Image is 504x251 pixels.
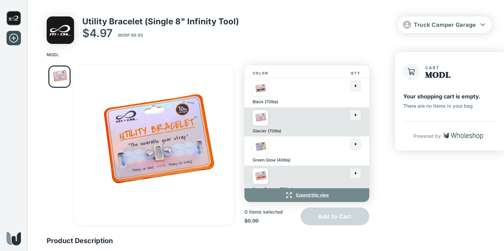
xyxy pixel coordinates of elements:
img: UtilityBracelet_Black.png [253,81,268,96]
span: Color [253,71,320,75]
nav: Thumbnail Navigation [48,65,71,88]
p: Product Description [47,236,378,245]
img: Wholeshop logo [444,133,483,140]
img: MODL logo [47,16,74,44]
p: Expand this view [296,192,329,198]
p: Green Glow (40lbs) [253,157,290,163]
img: Wholeshop logo [7,232,21,246]
h1: MODL [425,71,451,80]
img: UtilityBracelet_Glacier.png [74,65,233,225]
p: Black (70lbs) [253,99,278,105]
span: Cart [425,65,440,70]
img: UtilityBracelet_Orange.png [253,168,268,184]
div: Expand this view [244,188,369,202]
p: 0 items selected [244,209,283,215]
span: $0.00 [244,218,259,224]
div: Go to Slide 1 [74,65,233,225]
p: Powered by [413,133,441,140]
a: MODL [47,52,59,57]
button: Truck Camper Garage [398,16,492,33]
p: $4.97 [82,26,112,40]
button: Go to Slide 1 [48,65,71,88]
img: UtilityBracelet_Tie-Dye_2.png [253,139,268,155]
p: Utility Bracelet (Single 8" Infinity Tool) [82,16,239,26]
p: Neon Orange (70lbs) [253,187,293,192]
p: Your shopping cart is empty. [403,93,480,100]
p: There are no items in your bag [403,103,473,109]
img: UtilityBracelet_Glacier.png [49,67,70,87]
nav: breadcrumb [47,52,485,57]
img: UtilityBracelet_Glacier.png [253,110,268,125]
span: $9.95 [131,33,143,38]
img: MODL logo [7,11,21,25]
p: MSRP [118,33,143,40]
p: Glacier (70lbs) [253,128,281,134]
span: Truck Camper Garage [414,21,476,28]
span: Qty [350,68,361,78]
